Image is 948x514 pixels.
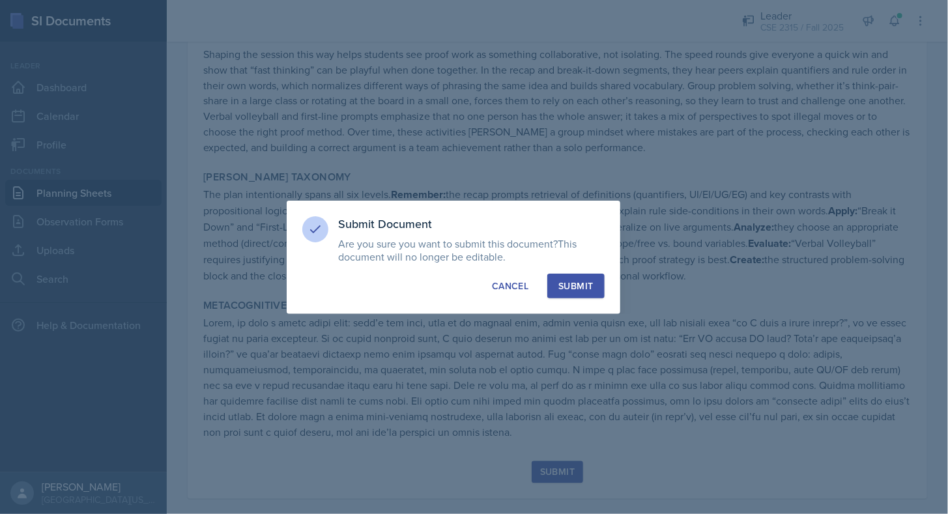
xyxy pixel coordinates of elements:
p: Are you sure you want to submit this document? [339,237,605,263]
button: Cancel [481,274,539,298]
div: Cancel [492,279,528,293]
h3: Submit Document [339,216,605,232]
div: Submit [558,279,593,293]
button: Submit [547,274,604,298]
span: This document will no longer be editable. [339,236,577,264]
